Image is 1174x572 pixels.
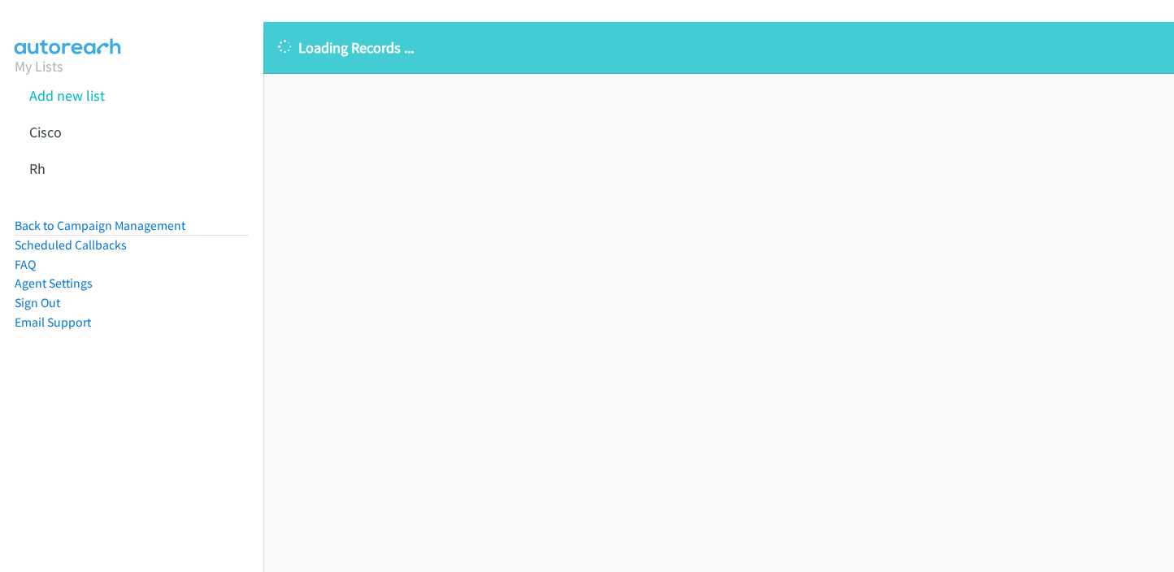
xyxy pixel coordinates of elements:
[15,257,36,272] a: FAQ
[15,57,63,76] a: My Lists
[15,314,91,330] a: Email Support
[15,237,127,253] a: Scheduled Callbacks
[15,295,60,310] a: Sign Out
[29,123,62,141] a: Cisco
[15,275,93,291] a: Agent Settings
[278,37,1159,58] p: Loading Records ...
[15,218,185,233] a: Back to Campaign Management
[29,159,46,178] a: Rh
[29,86,105,105] a: Add new list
